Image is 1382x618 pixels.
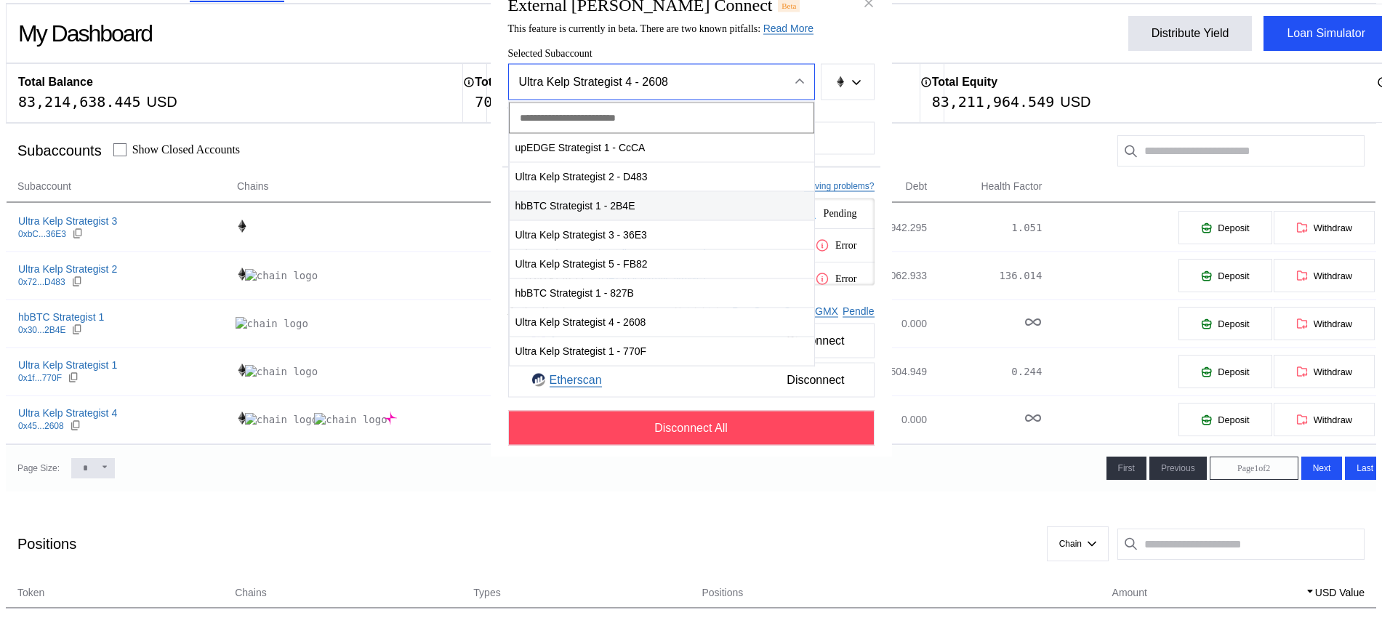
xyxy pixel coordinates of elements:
div: Error [815,238,857,253]
div: Ultra Kelp Strategist 2 [18,262,117,276]
span: Deposit [1218,414,1249,425]
span: Withdraw [1314,318,1352,329]
div: hbBTC Strategist 1 [18,310,104,324]
div: Distribute Yield [1152,27,1229,40]
div: 0x72...D483 [18,277,65,287]
span: First [1118,463,1135,473]
span: Chains [235,585,267,601]
span: Deposit [1218,366,1249,377]
button: hbBTC Strategist 1 - 827B [510,278,814,308]
button: Disconnect All [508,411,875,446]
img: chain logo [245,413,318,426]
img: chain logo [314,413,387,426]
h2: Total Equity [932,76,997,89]
span: Withdraw [1314,270,1352,281]
span: Selected Subaccount [508,48,875,60]
div: Loan Simulator [1287,27,1365,40]
div: Positions [17,536,76,553]
span: Ultra Kelp Strategist 3 - 36E3 [510,220,814,250]
span: Types [473,585,500,601]
img: Etherscan [532,374,545,387]
img: chain logo [236,364,249,377]
div: My Dashboard [18,20,152,47]
h2: Total Balance [18,76,93,89]
a: Etherscan [550,373,602,387]
img: chain logo [236,268,249,281]
div: 0x1f...770F [18,373,62,383]
a: Read More [763,23,813,35]
span: Disconnect [781,329,850,353]
span: Withdraw [1314,414,1352,425]
div: Ultra Kelp Strategist 4 [18,406,117,420]
button: Ultra Kelp Strategist 3 - 36E3 [510,220,814,249]
img: chain logo [245,269,318,282]
a: Pendle [843,305,875,317]
span: Chain [1059,539,1082,549]
div: 0x45...2608 [18,421,64,431]
a: GMX [815,305,838,317]
div: 83,211,964.549 [932,93,1055,111]
div: Ultra Kelp Strategist 1 [18,358,117,372]
button: Ultra Kelp Strategist 4 - 2608 [510,308,814,337]
span: upEDGE Strategist 1 - CcCA [510,133,814,163]
img: chain logo [245,365,318,378]
td: 136.014 [928,252,1042,300]
span: Previous [1161,463,1195,473]
span: Debt [906,179,928,194]
div: USD [147,93,177,111]
span: Subaccount [17,179,71,194]
span: Page 1 of 2 [1237,463,1270,474]
button: EtherscanEtherscanDisconnect [508,363,875,398]
span: USD Value [1315,585,1365,601]
button: Ultra Kelp Strategist 2 - D483 [510,162,814,191]
span: Deposit [1218,318,1249,329]
div: Subaccounts [17,143,102,159]
div: Page Size: [17,463,60,473]
button: chain logo [821,64,875,100]
span: Ultra Kelp Strategist 2 - D483 [510,162,814,192]
div: 0x30...2B4E [18,325,65,335]
img: chain logo [384,412,397,425]
span: This feature is currently in beta. There are two known pitfalls: [508,23,813,34]
button: hbBTC Strategist 1 - 2B4E [510,191,814,220]
button: Close menu [508,64,815,100]
span: Last [1357,463,1373,473]
div: Ultra Kelp Strategist 3 [18,214,117,228]
span: Token [17,585,44,601]
div: Ultra Kelp Strategist 4 - 2608 [519,76,773,89]
span: Deposit [1218,270,1249,281]
div: 70,042,159.596 [475,93,598,111]
img: chain logo [236,220,249,233]
label: Show Closed Accounts [132,143,240,156]
button: Ultra Kelp Strategist 5 - FB82 [510,249,814,278]
img: chain logo [835,76,846,88]
div: USD [1060,93,1090,111]
button: upEDGE Strategist 1 - CcCA [510,133,814,162]
span: Ultra Kelp Strategist 5 - FB82 [510,249,814,279]
td: 0.244 [928,348,1042,396]
td: 1.051 [928,204,1042,252]
span: Chains [237,179,269,194]
span: Deposit [1218,222,1249,233]
a: Having problems? [804,180,875,191]
span: Health Factor [981,179,1042,194]
div: 0xbC...36E3 [18,229,66,239]
span: Withdraw [1314,366,1352,377]
span: Withdraw [1314,222,1352,233]
img: chain logo [236,412,249,425]
div: Pending [806,207,857,220]
span: Disconnect All [654,422,728,435]
span: hbBTC Strategist 1 - 2B4E [510,191,814,221]
img: chain logo [236,317,308,330]
span: Positions [702,585,743,601]
div: 83,214,638.445 [18,93,141,111]
h2: Total Debt [475,76,531,89]
span: Disconnect [781,368,850,393]
div: Error [815,271,857,286]
button: Ultra Kelp Strategist 1 - 770F [510,337,814,366]
span: Next [1313,463,1331,473]
span: Amount [1112,585,1147,601]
